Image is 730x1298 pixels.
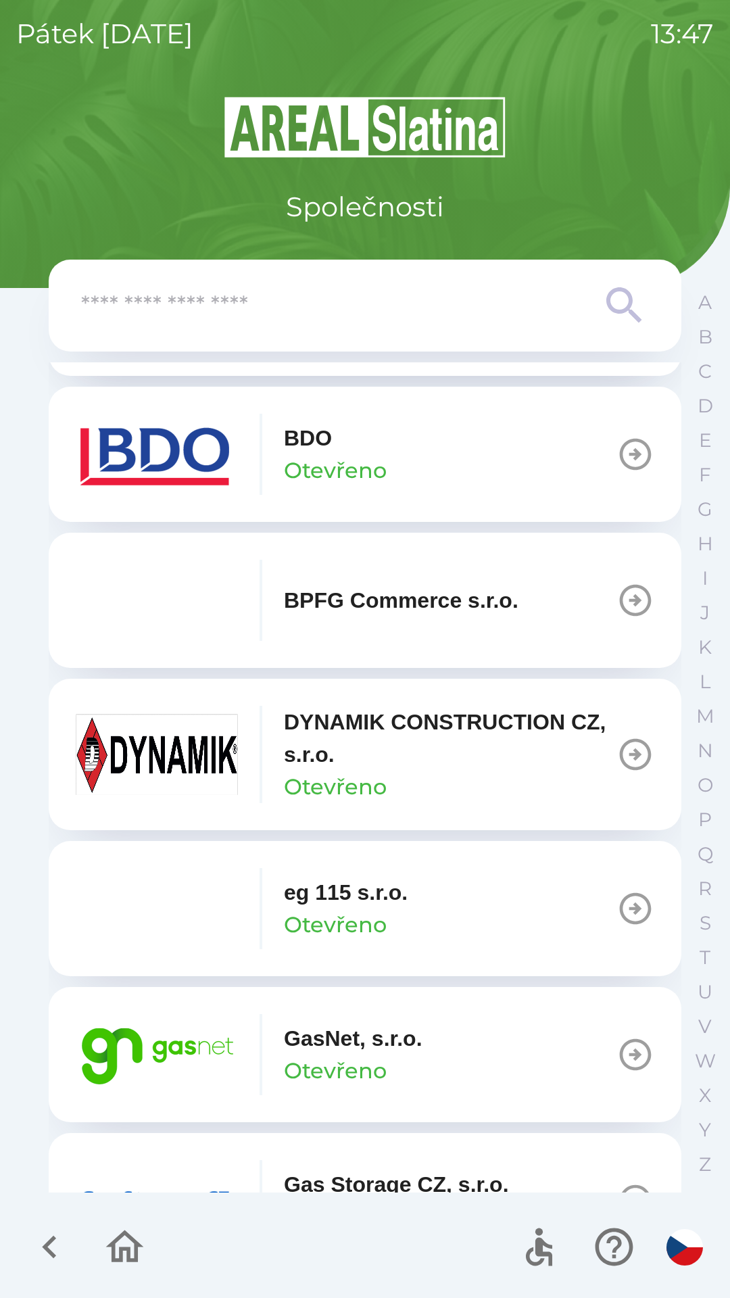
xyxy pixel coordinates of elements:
[688,561,722,596] button: I
[688,940,722,975] button: T
[688,596,722,630] button: J
[688,492,722,527] button: G
[688,1009,722,1044] button: V
[702,567,708,590] p: I
[688,320,722,354] button: B
[699,463,711,487] p: F
[284,706,616,771] p: DYNAMIK CONSTRUCTION CZ, s.r.o.
[698,394,713,418] p: D
[688,423,722,458] button: E
[76,414,238,495] img: ae7449ef-04f1-48ed-85b5-e61960c78b50.png
[698,842,713,866] p: Q
[688,458,722,492] button: F
[688,285,722,320] button: A
[698,360,712,383] p: C
[688,354,722,389] button: C
[699,1084,711,1107] p: X
[688,768,722,802] button: O
[49,533,681,668] button: BPFG Commerce s.r.o.
[688,1113,722,1147] button: Y
[688,527,722,561] button: H
[666,1229,703,1266] img: cs flag
[284,909,387,941] p: Otevřeno
[284,1055,387,1087] p: Otevřeno
[698,773,713,797] p: O
[49,679,681,830] button: DYNAMIK CONSTRUCTION CZ, s.r.o.Otevřeno
[76,1160,238,1241] img: 2bd567fa-230c-43b3-b40d-8aef9e429395.png
[698,325,712,349] p: B
[695,1049,716,1073] p: W
[286,187,444,227] p: Společnosti
[688,871,722,906] button: R
[76,868,238,949] img: 1a4889b5-dc5b-4fa6-815e-e1339c265386.png
[688,1044,722,1078] button: W
[696,704,714,728] p: M
[688,906,722,940] button: S
[688,734,722,768] button: N
[688,837,722,871] button: Q
[698,291,712,314] p: A
[700,911,711,935] p: S
[698,877,712,900] p: R
[284,876,408,909] p: eg 115 s.r.o.
[699,429,712,452] p: E
[700,670,710,694] p: L
[698,532,713,556] p: H
[284,771,387,803] p: Otevřeno
[699,1118,711,1142] p: Y
[49,987,681,1122] button: GasNet, s.r.o.Otevřeno
[688,699,722,734] button: M
[698,980,712,1004] p: U
[76,714,238,795] img: 9aa1c191-0426-4a03-845b-4981a011e109.jpeg
[688,1147,722,1182] button: Z
[699,1153,711,1176] p: Z
[16,14,193,54] p: pátek [DATE]
[700,946,710,969] p: T
[688,665,722,699] button: L
[688,1078,722,1113] button: X
[284,584,518,617] p: BPFG Commerce s.r.o.
[49,95,681,160] img: Logo
[688,802,722,837] button: P
[698,808,712,832] p: P
[700,601,710,625] p: J
[688,630,722,665] button: K
[698,739,713,763] p: N
[49,1133,681,1268] button: Gas Storage CZ, s.r.o.Otevřeno
[698,635,712,659] p: K
[284,454,387,487] p: Otevřeno
[284,1168,509,1201] p: Gas Storage CZ, s.r.o.
[688,975,722,1009] button: U
[49,387,681,522] button: BDOOtevřeno
[49,841,681,976] button: eg 115 s.r.o.Otevřeno
[688,389,722,423] button: D
[76,1014,238,1095] img: 95bd5263-4d84-4234-8c68-46e365c669f1.png
[651,14,714,54] p: 13:47
[698,1015,712,1038] p: V
[284,1022,422,1055] p: GasNet, s.r.o.
[698,498,712,521] p: G
[76,560,238,641] img: f3b1b367-54a7-43c8-9d7e-84e812667233.png
[284,422,332,454] p: BDO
